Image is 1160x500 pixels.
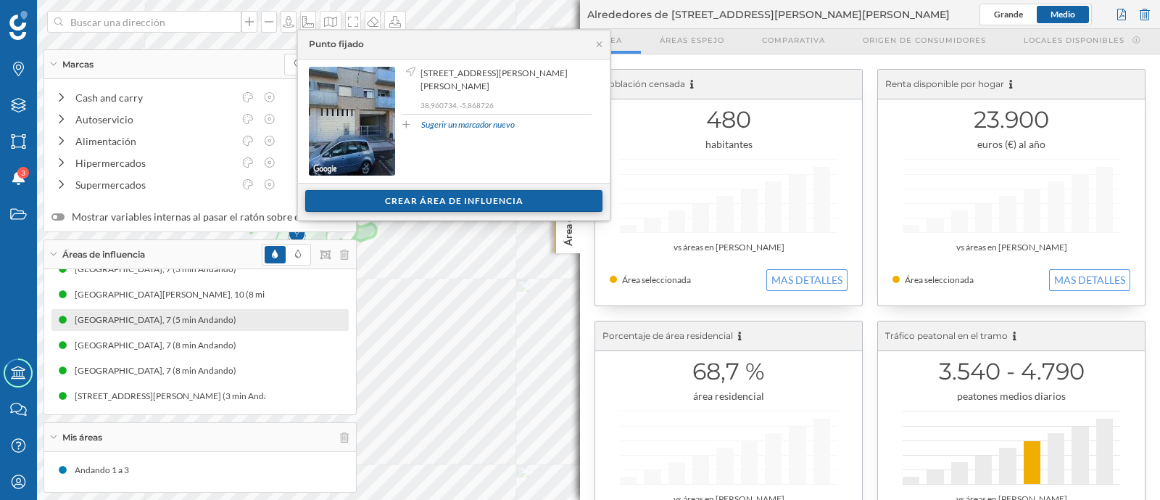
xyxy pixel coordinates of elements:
[75,463,136,478] div: Andando 1 a 3
[62,431,102,444] span: Mis áreas
[595,321,862,351] div: Porcentaje de área residencial
[610,389,848,403] div: área residencial
[420,100,592,110] p: 38,960734, -5,868726
[75,112,233,127] div: Autoservicio
[75,389,294,403] div: [STREET_ADDRESS][PERSON_NAME] (3 min Andando)
[1024,35,1124,46] span: Locales disponibles
[994,9,1023,20] span: Grande
[610,137,848,152] div: habitantes
[1051,9,1075,20] span: Medio
[62,58,94,71] span: Marcas
[421,118,515,131] a: Sugerir un marcador nuevo
[75,134,233,149] div: Alimentación
[587,7,950,22] span: Alrededores de [STREET_ADDRESS][PERSON_NAME][PERSON_NAME]
[9,11,28,40] img: Geoblink Logo
[75,364,244,378] div: [GEOGRAPHIC_DATA], 7 (8 min Andando)
[892,106,1130,134] h1: 23.900
[75,155,233,171] div: Hipermercados
[905,274,974,285] span: Área seleccionada
[892,240,1130,255] div: vs áreas en [PERSON_NAME]
[75,90,233,105] div: Cash and carry
[309,67,395,176] img: streetview
[62,248,145,261] span: Áreas de influencia
[660,35,724,46] span: Áreas espejo
[762,35,825,46] span: Comparativa
[51,210,349,224] label: Mostrar variables internas al pasar el ratón sobre el marcador
[878,70,1145,99] div: Renta disponible por hogar
[878,321,1145,351] div: Tráfico peatonal en el tramo
[622,274,691,285] span: Área seleccionada
[610,240,848,255] div: vs áreas en [PERSON_NAME]
[420,67,588,93] span: [STREET_ADDRESS][PERSON_NAME][PERSON_NAME]
[892,389,1130,403] div: peatones medios diarios
[75,313,244,327] div: [GEOGRAPHIC_DATA], 7 (5 min Andando)
[75,338,244,353] div: [GEOGRAPHIC_DATA], 7 (8 min Andando)
[21,165,25,180] span: 3
[766,269,848,291] button: MAS DETALLES
[309,38,364,51] div: Punto fijado
[1049,269,1130,291] button: MAS DETALLES
[595,70,862,99] div: Población censada
[75,262,244,276] div: [GEOGRAPHIC_DATA], 7 (3 min Andando)
[75,287,317,302] div: [GEOGRAPHIC_DATA][PERSON_NAME], 10 (8 min Andando)
[75,177,233,192] div: Supermercados
[561,158,576,246] p: Área de influencia
[863,35,986,46] span: Origen de consumidores
[610,358,848,385] h1: 68,7 %
[610,106,848,134] h1: 480
[892,358,1130,385] h1: 3.540 - 4.790
[29,10,80,23] span: Soporte
[892,137,1130,152] div: euros (€) al año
